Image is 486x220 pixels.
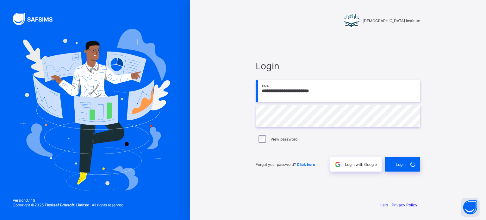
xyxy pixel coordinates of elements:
[256,60,420,72] span: Login
[380,203,388,207] a: Help
[345,162,377,167] span: Login with Google
[20,29,170,191] img: Hero Image
[297,162,315,167] a: Click here
[334,161,341,168] img: google.396cfc9801f0270233282035f929180a.svg
[396,162,406,167] span: Login
[256,162,315,167] span: Forgot your password?
[392,203,417,207] a: Privacy Policy
[45,203,91,207] strong: Flexisaf Edusoft Limited.
[461,198,480,217] button: Open asap
[363,18,420,23] span: [DEMOGRAPHIC_DATA] Institute
[13,198,124,203] span: Version 0.1.19
[13,13,60,25] img: SAFSIMS Logo
[13,203,124,207] span: Copyright © 2025 All rights reserved.
[271,137,297,141] label: View password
